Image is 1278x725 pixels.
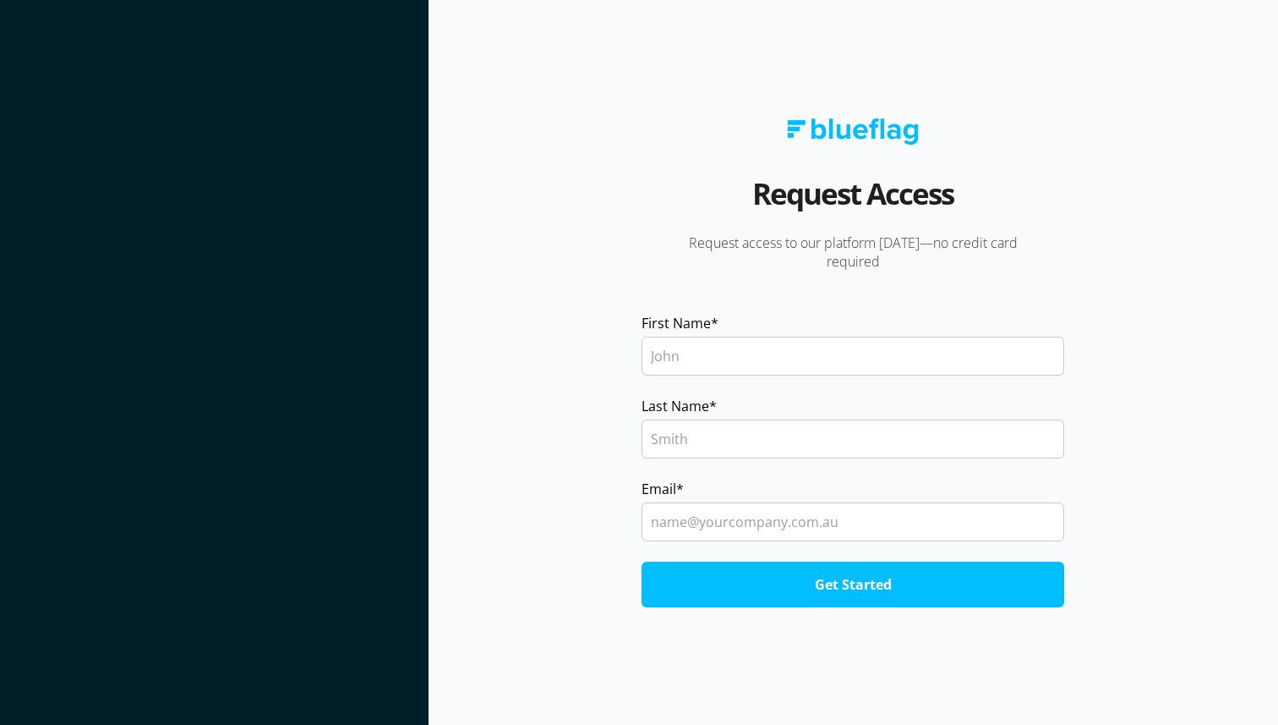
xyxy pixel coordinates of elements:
span: First Name [642,313,711,333]
input: Smith [642,420,1064,459]
span: Email [642,479,676,499]
p: Request access to our platform [DATE]—no credit card required [641,233,1066,271]
input: Get Started [642,562,1064,607]
h2: Request Access [752,170,953,233]
span: Last Name [642,396,709,416]
input: name@yourcompany.com.au [642,503,1064,541]
input: John [642,337,1064,376]
img: Blue Flag logo [787,118,919,145]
